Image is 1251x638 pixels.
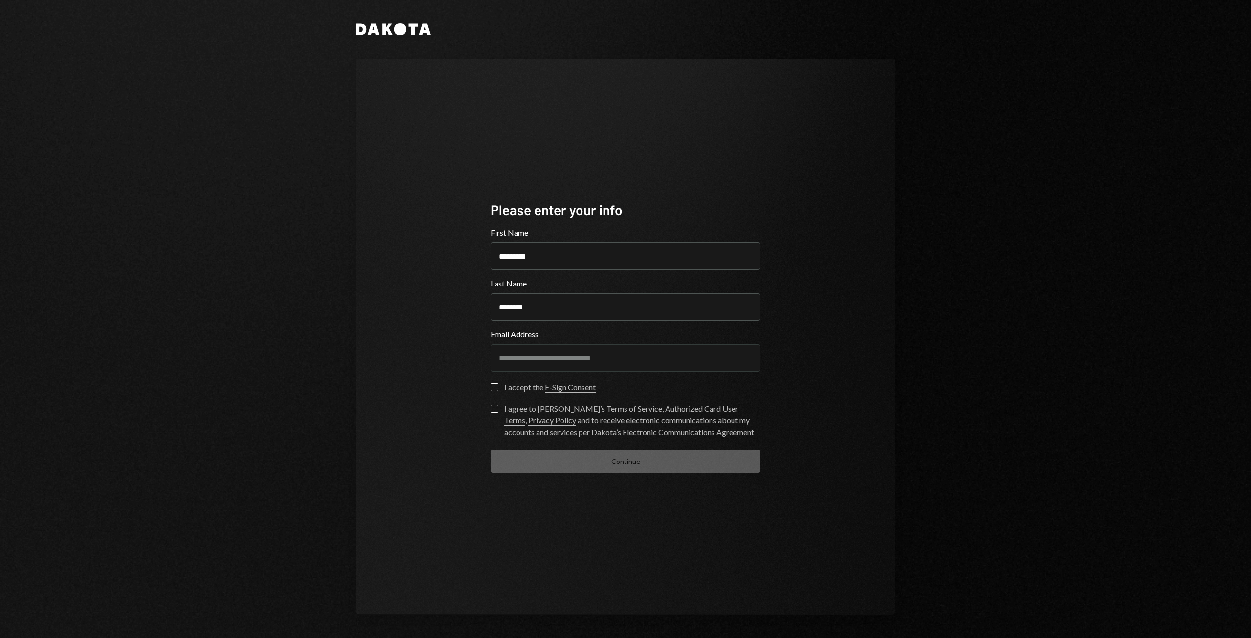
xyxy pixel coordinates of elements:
[545,382,596,393] a: E-Sign Consent
[504,381,596,393] div: I accept the
[491,383,498,391] button: I accept the E-Sign Consent
[504,403,760,438] div: I agree to [PERSON_NAME]’s , , and to receive electronic communications about my accounts and ser...
[491,278,760,289] label: Last Name
[491,200,760,220] div: Please enter your info
[491,405,498,413] button: I agree to [PERSON_NAME]’s Terms of Service, Authorized Card User Terms, Privacy Policy and to re...
[504,404,738,426] a: Authorized Card User Terms
[491,329,760,340] label: Email Address
[606,404,662,414] a: Terms of Service
[491,227,760,239] label: First Name
[528,416,576,426] a: Privacy Policy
